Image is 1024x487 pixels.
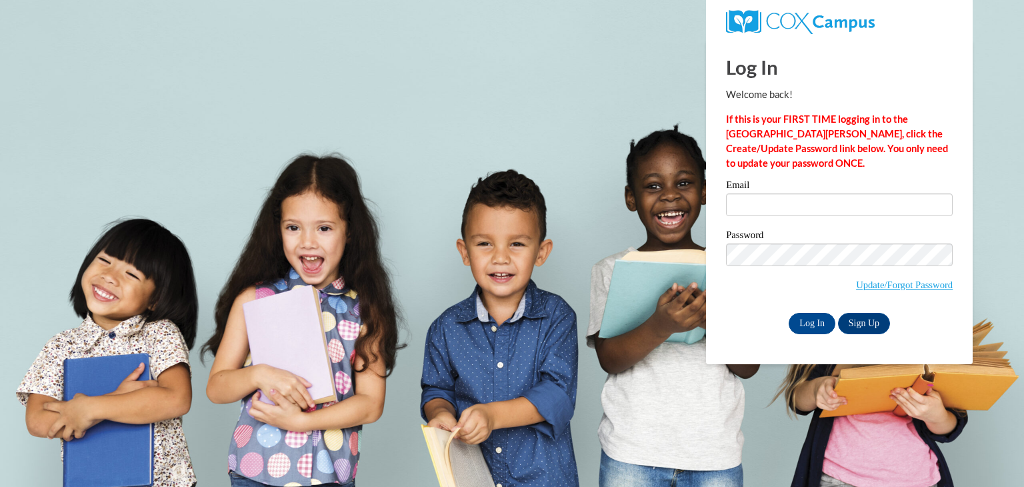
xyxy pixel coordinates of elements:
[726,180,953,193] label: Email
[726,53,953,81] h1: Log In
[856,280,953,290] a: Update/Forgot Password
[726,15,875,27] a: COX Campus
[726,10,875,34] img: COX Campus
[726,230,953,243] label: Password
[789,313,835,334] input: Log In
[838,313,890,334] a: Sign Up
[726,87,953,102] p: Welcome back!
[726,113,948,169] strong: If this is your FIRST TIME logging in to the [GEOGRAPHIC_DATA][PERSON_NAME], click the Create/Upd...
